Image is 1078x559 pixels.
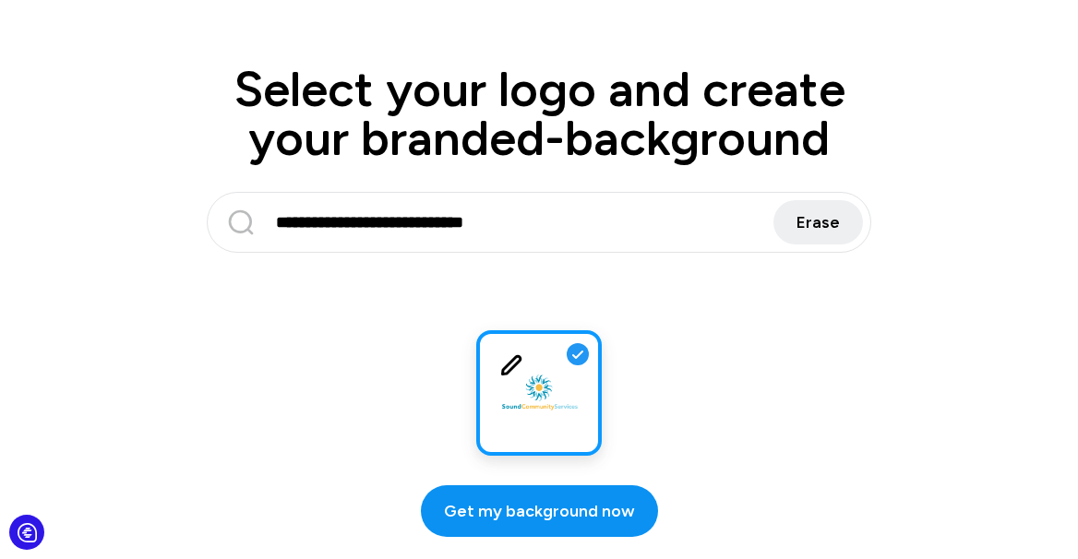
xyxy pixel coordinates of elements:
[773,200,863,244] button: Erase
[444,499,635,524] span: Get my background now
[421,485,658,537] button: Get my background now
[124,65,954,162] h1: Select your logo and create your branded-background
[797,210,840,235] span: Erase
[489,343,533,387] button: Edit logo
[491,362,587,425] img: Logo uploadé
